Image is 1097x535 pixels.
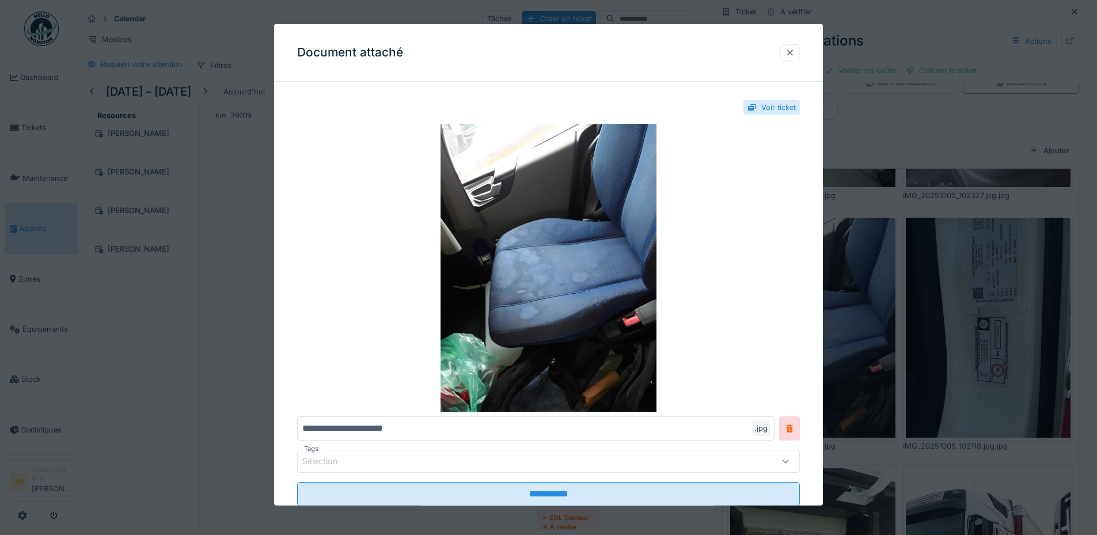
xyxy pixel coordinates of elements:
label: Tags [302,444,321,454]
div: .jpg [752,420,770,436]
img: 39b256f1-690d-45ed-90cf-fdff5e459774-IMG_20251005_102322.jpg.jpg [297,124,800,412]
h3: Document attaché [297,45,403,60]
div: Sélection [302,455,354,468]
div: Voir ticket [761,102,796,113]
